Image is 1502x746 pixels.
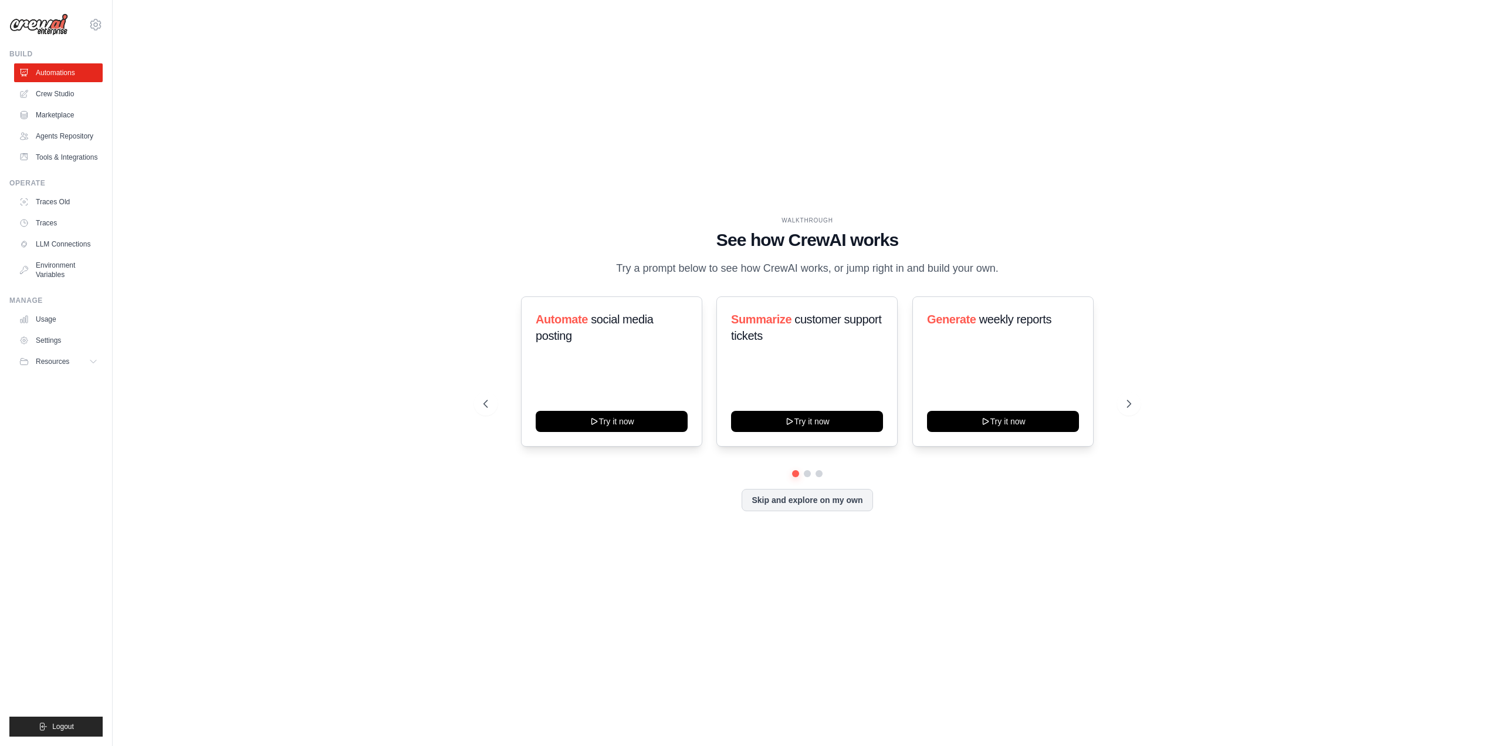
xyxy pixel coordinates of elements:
div: Operate [9,178,103,188]
a: Traces [14,214,103,232]
a: Settings [14,331,103,350]
button: Try it now [927,411,1079,432]
button: Logout [9,717,103,737]
a: Marketplace [14,106,103,124]
h1: See how CrewAI works [483,229,1131,251]
button: Try it now [536,411,688,432]
span: customer support tickets [731,313,881,342]
div: Build [9,49,103,59]
span: social media posting [536,313,654,342]
span: weekly reports [979,313,1051,326]
a: Environment Variables [14,256,103,284]
a: Crew Studio [14,85,103,103]
button: Resources [14,352,103,371]
span: Summarize [731,313,791,326]
span: Resources [36,357,69,366]
a: Usage [14,310,103,329]
div: Manage [9,296,103,305]
span: Logout [52,722,74,731]
a: Tools & Integrations [14,148,103,167]
a: Automations [14,63,103,82]
p: Try a prompt below to see how CrewAI works, or jump right in and build your own. [610,260,1004,277]
span: Automate [536,313,588,326]
a: Traces Old [14,193,103,211]
span: Generate [927,313,976,326]
img: Logo [9,13,68,36]
div: WALKTHROUGH [483,216,1131,225]
a: Agents Repository [14,127,103,146]
button: Try it now [731,411,883,432]
button: Skip and explore on my own [742,489,872,511]
a: LLM Connections [14,235,103,254]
